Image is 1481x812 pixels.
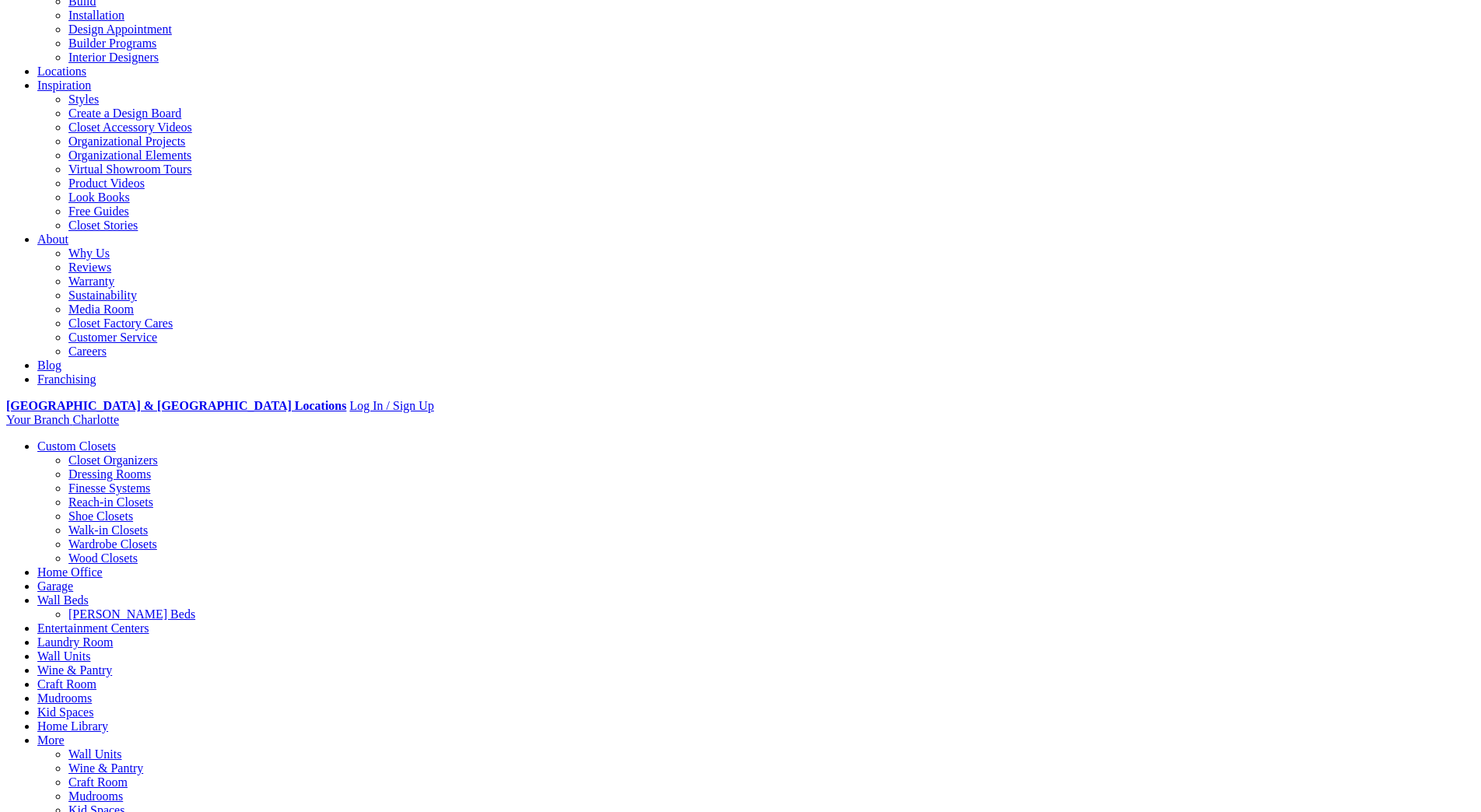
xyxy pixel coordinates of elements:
a: Mudrooms [37,691,92,705]
a: Organizational Elements [68,149,191,162]
a: Wall Units [37,649,90,663]
a: More menu text will display only on big screen [37,733,65,747]
a: Dressing Rooms [68,467,151,481]
a: Locations [37,65,86,78]
a: Wall Beds [37,593,89,607]
span: Your Branch [6,413,69,426]
a: Closet Factory Cares [68,317,173,330]
a: Wine & Pantry [37,663,112,677]
a: Inspiration [37,79,91,92]
a: Installation [68,9,124,22]
a: Reviews [68,261,111,274]
a: Wine & Pantry [68,761,143,775]
a: Create a Design Board [68,107,181,120]
a: Why Us [68,247,110,260]
span: Charlotte [72,413,119,426]
a: Franchising [37,373,96,386]
a: Design Appointment [68,23,172,36]
a: Custom Closets [37,439,116,453]
a: Styles [68,93,99,106]
a: Free Guides [68,205,129,218]
a: Wood Closets [68,551,138,565]
a: About [37,233,68,246]
a: Home Office [37,565,103,579]
a: Blog [37,359,61,372]
a: Finesse Systems [68,481,150,495]
a: Walk-in Closets [68,523,148,537]
a: Virtual Showroom Tours [68,163,192,176]
a: Garage [37,579,73,593]
a: Sustainability [68,289,137,302]
a: Log In / Sign Up [349,399,433,412]
a: Builder Programs [68,37,156,50]
a: Closet Accessory Videos [68,121,192,134]
a: Craft Room [68,775,128,789]
a: Laundry Room [37,635,113,649]
a: [PERSON_NAME] Beds [68,607,195,621]
a: Closet Stories [68,219,138,232]
a: Kid Spaces [37,705,93,719]
a: Shoe Closets [68,509,133,523]
a: Mudrooms [68,789,123,803]
a: Craft Room [37,677,96,691]
a: Careers [68,345,107,358]
a: Media Room [68,303,134,316]
a: Closet Organizers [68,453,158,467]
a: Home Library [37,719,108,733]
a: Entertainment Centers [37,621,149,635]
a: Your Branch Charlotte [6,413,119,426]
a: Interior Designers [68,51,159,64]
a: Product Videos [68,177,145,190]
a: Wall Units [68,747,121,761]
a: Customer Service [68,331,157,344]
a: Wardrobe Closets [68,537,157,551]
a: Organizational Projects [68,135,185,148]
a: Warranty [68,275,114,288]
a: [GEOGRAPHIC_DATA] & [GEOGRAPHIC_DATA] Locations [6,399,346,412]
a: Reach-in Closets [68,495,153,509]
a: Look Books [68,191,130,204]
